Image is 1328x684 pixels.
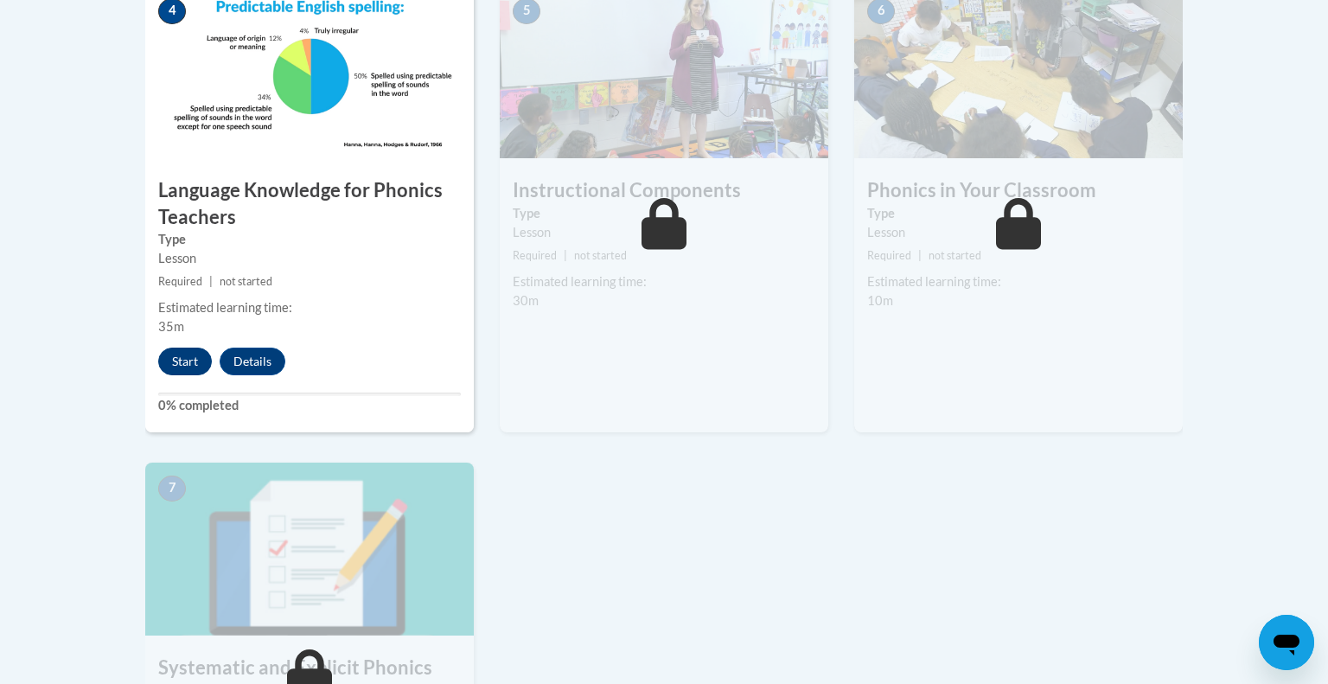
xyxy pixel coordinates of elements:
button: Start [158,348,212,375]
span: 7 [158,476,186,502]
div: Estimated learning time: [513,272,815,291]
span: not started [220,275,272,288]
span: Required [867,249,911,262]
span: 30m [513,293,539,308]
h3: Language Knowledge for Phonics Teachers [145,177,474,231]
div: Lesson [867,223,1170,242]
h3: Instructional Components [500,177,828,204]
div: Lesson [513,223,815,242]
label: Type [867,204,1170,223]
span: | [209,275,213,288]
button: Details [220,348,285,375]
img: Course Image [145,463,474,636]
span: Required [158,275,202,288]
div: Estimated learning time: [867,272,1170,291]
span: 35m [158,319,184,334]
span: not started [574,249,627,262]
div: Estimated learning time: [158,298,461,317]
div: Lesson [158,249,461,268]
span: | [564,249,567,262]
label: 0% completed [158,396,461,415]
h3: Phonics in Your Classroom [854,177,1183,204]
span: | [918,249,922,262]
span: not started [929,249,981,262]
iframe: Button to launch messaging window [1259,615,1314,670]
label: Type [513,204,815,223]
label: Type [158,230,461,249]
span: 10m [867,293,893,308]
span: Required [513,249,557,262]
